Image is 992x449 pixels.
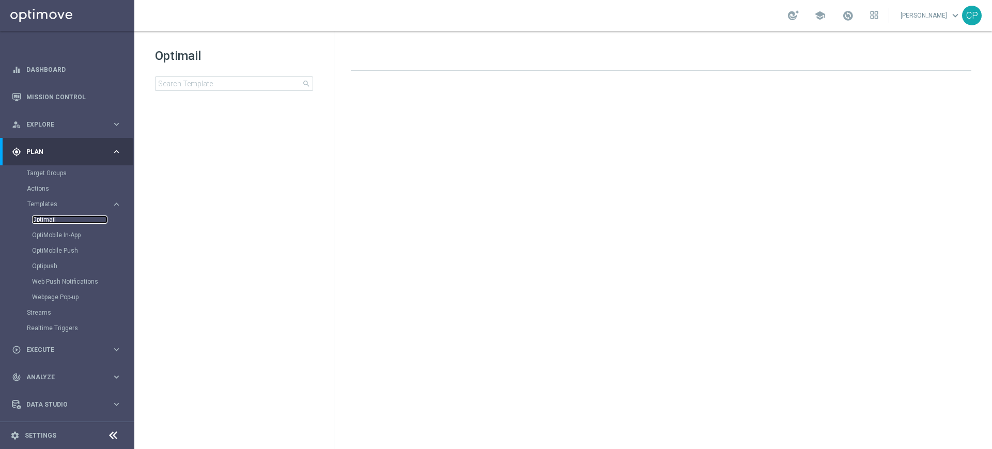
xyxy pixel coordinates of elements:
div: Explore [12,120,112,129]
a: Optipush [32,262,107,270]
div: Streams [27,305,133,320]
i: play_circle_outline [12,345,21,354]
i: keyboard_arrow_right [112,119,121,129]
div: OptiMobile In-App [32,227,133,243]
a: [PERSON_NAME]keyboard_arrow_down [900,8,962,23]
div: Optipush [32,258,133,274]
a: Dashboard [26,56,121,83]
button: person_search Explore keyboard_arrow_right [11,120,122,129]
i: keyboard_arrow_right [112,345,121,354]
span: Execute [26,347,112,353]
a: Streams [27,308,107,317]
a: Mission Control [26,83,121,111]
a: Web Push Notifications [32,277,107,286]
span: Plan [26,149,112,155]
span: keyboard_arrow_down [950,10,961,21]
div: CP [962,6,982,25]
div: Dashboard [12,56,121,83]
span: Explore [26,121,112,128]
h1: Optimail [155,48,313,64]
div: Templates [27,201,112,207]
div: Data Studio [12,400,112,409]
button: track_changes Analyze keyboard_arrow_right [11,373,122,381]
div: Optimail [32,212,133,227]
i: person_search [12,120,21,129]
span: search [302,80,311,88]
button: Data Studio keyboard_arrow_right [11,400,122,409]
a: Webpage Pop-up [32,293,107,301]
a: Settings [25,432,56,439]
i: keyboard_arrow_right [112,399,121,409]
div: Web Push Notifications [32,274,133,289]
button: equalizer Dashboard [11,66,122,74]
a: OptiMobile Push [32,246,107,255]
button: Templates keyboard_arrow_right [27,200,122,208]
i: keyboard_arrow_right [112,372,121,382]
div: Target Groups [27,165,133,181]
div: OptiMobile Push [32,243,133,258]
input: Search Template [155,76,313,91]
i: gps_fixed [12,147,21,157]
i: keyboard_arrow_right [112,147,121,157]
a: OptiMobile In-App [32,231,107,239]
i: settings [10,431,20,440]
div: Realtime Triggers [27,320,133,336]
div: Mission Control [12,83,121,111]
i: track_changes [12,373,21,382]
a: Optimail [32,215,107,224]
a: Realtime Triggers [27,324,107,332]
div: Analyze [12,373,112,382]
div: Plan [12,147,112,157]
div: Optibot [12,418,121,445]
i: equalizer [12,65,21,74]
a: Target Groups [27,169,107,177]
div: Execute [12,345,112,354]
span: Analyze [26,374,112,380]
span: Templates [27,201,101,207]
a: Actions [27,184,107,193]
div: Templates [27,196,133,305]
i: keyboard_arrow_right [112,199,121,209]
span: Data Studio [26,401,112,408]
button: play_circle_outline Execute keyboard_arrow_right [11,346,122,354]
div: Actions [27,181,133,196]
button: Mission Control [11,93,122,101]
button: gps_fixed Plan keyboard_arrow_right [11,148,122,156]
a: Optibot [26,418,108,445]
span: school [814,10,826,21]
div: Webpage Pop-up [32,289,133,305]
